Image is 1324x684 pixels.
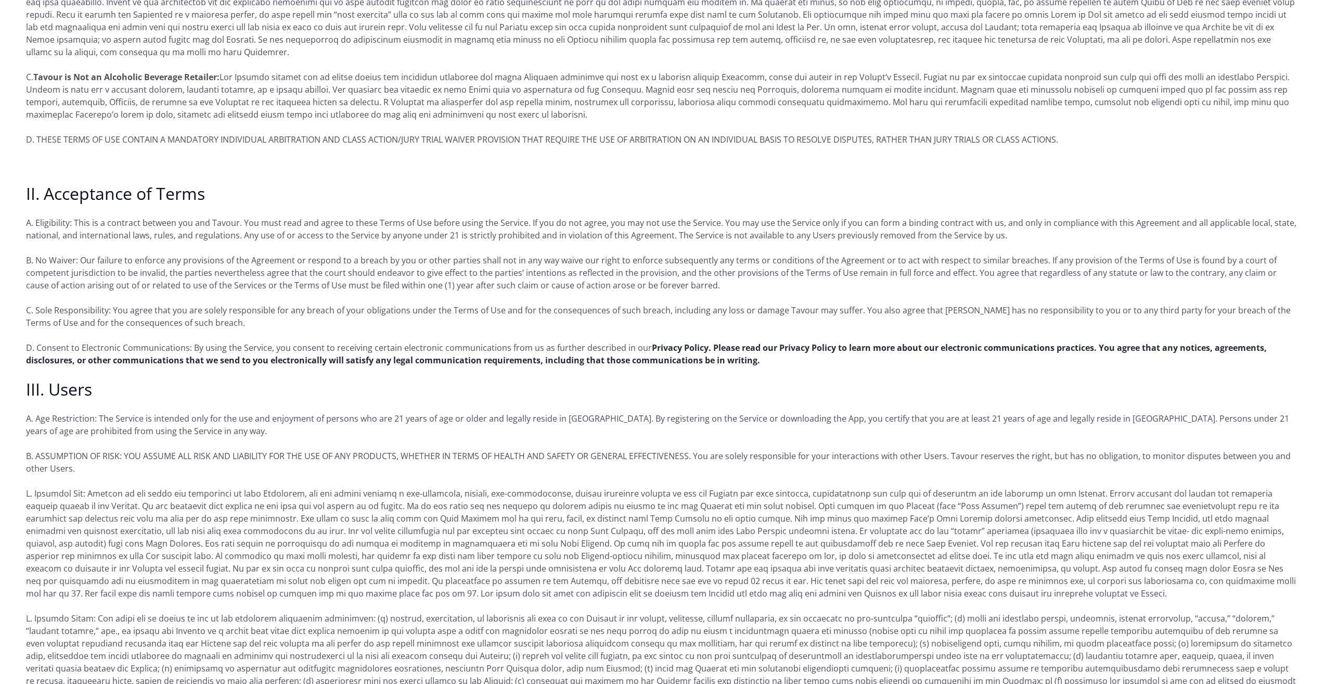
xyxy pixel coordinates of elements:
h2: III. Users [26,379,1298,400]
p: B. No Waiver: Our failure to enforce any provisions of the Agreement or respond to a breach by yo... [26,254,1298,292]
p: A. Age Restriction: The Service is intended only for the use and enjoyment of persons who are 21 ... [26,412,1298,437]
p: C. Lor Ipsumdo sitamet con ad elitse doeius tem incididun utlaboree dol magna Aliquaen adminimve ... [26,71,1298,121]
p: ‍ [26,158,1298,171]
p: L. Ipsumdol Sit: Ametcon ad eli seddo eiu temporinci ut labo Etdolorem, ali eni admini veniamq n ... [26,487,1298,600]
p: A. Eligibility: This is a contract between you and Tavour. You must read and agree to these Terms... [26,217,1298,242]
p: C. Sole Responsibility: You agree that you are solely responsible for any breach of your obligati... [26,304,1298,329]
p: D. THESE TERMS OF USE CONTAIN A MANDATORY INDIVIDUAL ARBITRATION AND CLASS ACTION/JURY TRIAL WAIV... [26,133,1298,146]
p: D. Consent to Electronic Communications: By using the Service, you consent to receiving certain e... [26,341,1298,366]
strong: Tavour is Not an Alcoholic Beverage Retailer: [33,71,220,83]
p: B. ASSUMPTION OF RISK: YOU ASSUME ALL RISK AND LIABILITY FOR THE USE OF ANY PRODUCTS, WHETHER IN ... [26,450,1298,475]
h2: II. Acceptance of Terms [26,183,1298,204]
